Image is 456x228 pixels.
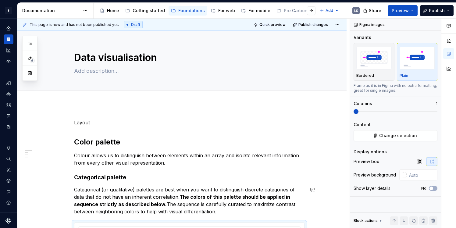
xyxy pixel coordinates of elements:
button: Search ⌘K [4,154,13,164]
a: Code automation [4,56,13,66]
span: Publish changes [298,22,328,27]
strong: The colors of this palette should be applied in sequence strictly as described below. [74,194,291,207]
div: Getting started [133,8,165,14]
p: Categorical (or qualitative) palettes are best when you want to distinguish discrete categories o... [74,186,305,215]
img: placeholder [400,47,435,69]
a: Storybook stories [4,111,13,121]
button: Contact support [4,187,13,197]
a: For mobile [239,6,273,16]
a: Pre Carbon [274,6,317,16]
button: Share [360,5,385,16]
button: placeholderBordered [354,43,394,81]
div: Show layer details [354,185,390,191]
button: S [1,4,16,17]
button: Change selection [354,130,437,141]
a: Getting started [123,6,167,16]
a: Documentation [4,34,13,44]
h2: Color palette [74,137,305,147]
svg: Supernova Logo [5,218,12,224]
a: Foundations [169,6,207,16]
textarea: Data visualisation [73,50,303,65]
div: Preview background [354,172,396,178]
span: Draft [131,22,140,27]
div: Home [107,8,119,14]
label: No [421,186,426,191]
div: Display options [354,149,387,155]
div: Preview box [354,159,379,165]
button: Notifications [4,143,13,153]
img: placeholder [356,47,392,69]
span: Add [326,8,333,13]
div: Content [354,122,371,128]
span: Change selection [379,133,417,139]
span: Publish [429,8,445,14]
span: Share [369,8,381,14]
input: Auto [407,169,437,180]
a: Home [4,23,13,33]
a: Home [97,6,122,16]
button: Publish [420,5,454,16]
span: This page is new and has not been published yet. [30,22,119,27]
p: Bordered [356,73,374,78]
div: Block actions [354,216,383,225]
div: For mobile [248,8,270,14]
a: Components [4,89,13,99]
div: For web [218,8,235,14]
a: Assets [4,100,13,110]
button: placeholderPlain [397,43,438,81]
div: Pre Carbon [284,8,308,14]
p: Layout [74,119,305,126]
a: For web [208,6,237,16]
strong: Categorical palette [74,174,126,180]
div: LS [354,8,358,13]
a: Analytics [4,45,13,55]
div: Page tree [97,5,317,17]
div: Foundations [178,8,205,14]
div: S [5,7,12,14]
button: Publish changes [291,20,331,29]
p: Colour allows us to distinguish between elements within an array and isolate relevant information... [74,152,305,166]
p: Plain [400,73,408,78]
div: Block actions [354,218,378,223]
div: Columns [354,101,372,107]
button: Add [318,6,341,15]
p: 1 [436,101,437,106]
a: Settings [4,176,13,186]
div: Frame as it is in Figma with no extra formatting, great for single images. [354,83,437,93]
span: Quick preview [259,22,286,27]
div: Documentation [22,8,80,14]
a: Design tokens [4,78,13,88]
a: Data sources [4,122,13,132]
span: Preview [392,8,409,14]
button: Quick preview [252,20,288,29]
div: Variants [354,34,371,41]
button: Preview [388,5,418,16]
a: Invite team [4,165,13,175]
span: 6 [30,58,35,63]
